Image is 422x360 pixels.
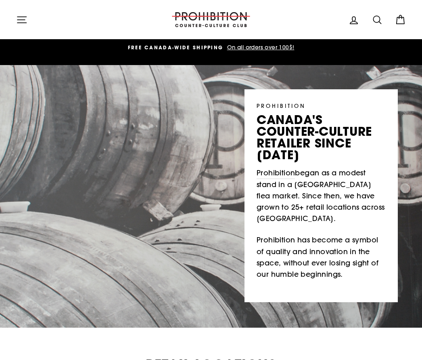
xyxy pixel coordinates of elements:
span: On all orders over 100$! [225,44,295,51]
p: began as a modest stand in a [GEOGRAPHIC_DATA] flea market. Since then, we have grown to 25+ reta... [257,167,386,225]
a: FREE CANADA-WIDE SHIPPING On all orders over 100$! [18,43,404,52]
p: Prohibition has become a symbol of quality and innovation in the space, without ever losing sight... [257,234,386,280]
img: PROHIBITION COUNTER-CULTURE CLUB [171,12,251,27]
p: PROHIBITION [257,101,386,110]
a: Prohibition [257,167,295,179]
p: canada's counter-culture retailer since [DATE] [257,114,386,161]
span: FREE CANADA-WIDE SHIPPING [128,44,224,51]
